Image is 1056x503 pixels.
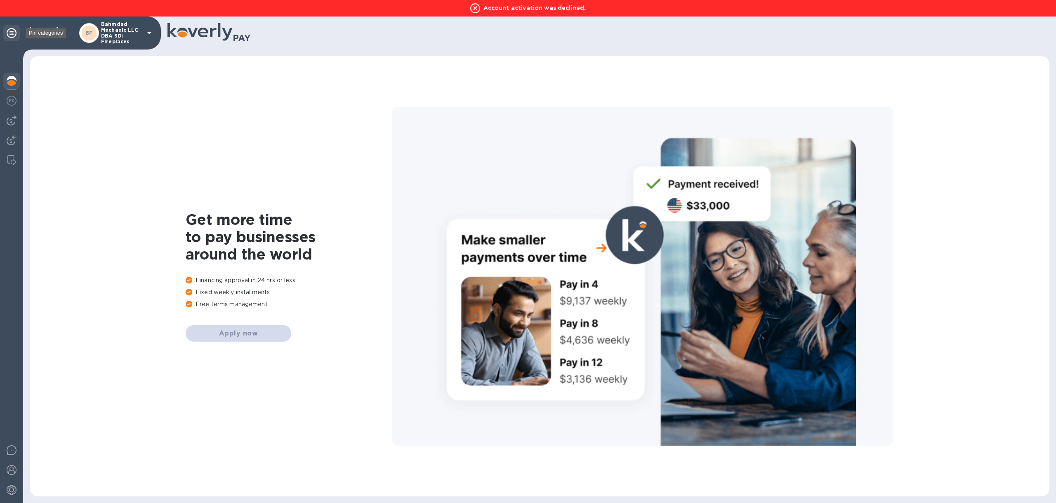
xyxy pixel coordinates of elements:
img: Foreign exchange [7,96,16,106]
p: Free terms management. [186,300,392,309]
p: Fixed weekly installments. [186,288,392,297]
p: Financing approval in 24 hrs or less. [186,276,392,285]
h1: Get more time to pay businesses around the world [186,211,392,263]
p: Account activation was declined. [466,3,590,13]
b: BF [85,30,93,36]
p: Bahmdad Mechanic LLC DBA SDI Fireplaces [101,21,142,45]
img: Logo [30,27,64,37]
